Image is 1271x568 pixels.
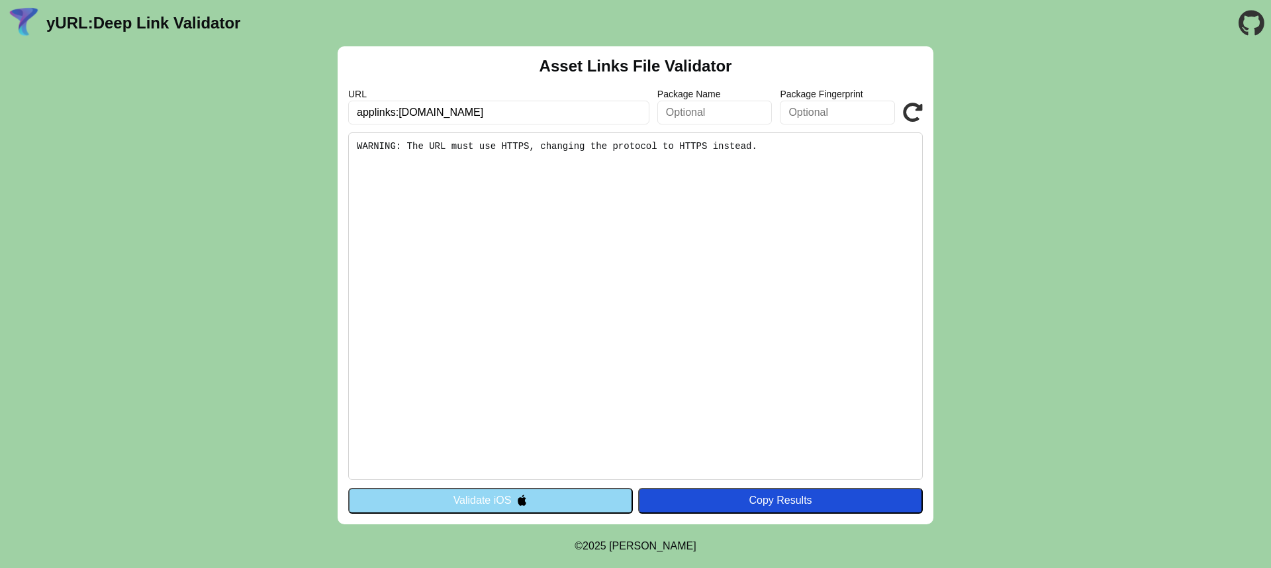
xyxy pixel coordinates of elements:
[348,89,649,99] label: URL
[780,89,895,99] label: Package Fingerprint
[645,495,916,506] div: Copy Results
[657,101,773,124] input: Optional
[657,89,773,99] label: Package Name
[540,57,732,75] h2: Asset Links File Validator
[348,132,923,480] pre: WARNING: The URL must use HTTPS, changing the protocol to HTTPS instead.
[575,524,696,568] footer: ©
[780,101,895,124] input: Optional
[46,14,240,32] a: yURL:Deep Link Validator
[348,488,633,513] button: Validate iOS
[7,6,41,40] img: yURL Logo
[348,101,649,124] input: Required
[609,540,696,551] a: Michael Ibragimchayev's Personal Site
[583,540,606,551] span: 2025
[516,495,528,506] img: appleIcon.svg
[638,488,923,513] button: Copy Results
